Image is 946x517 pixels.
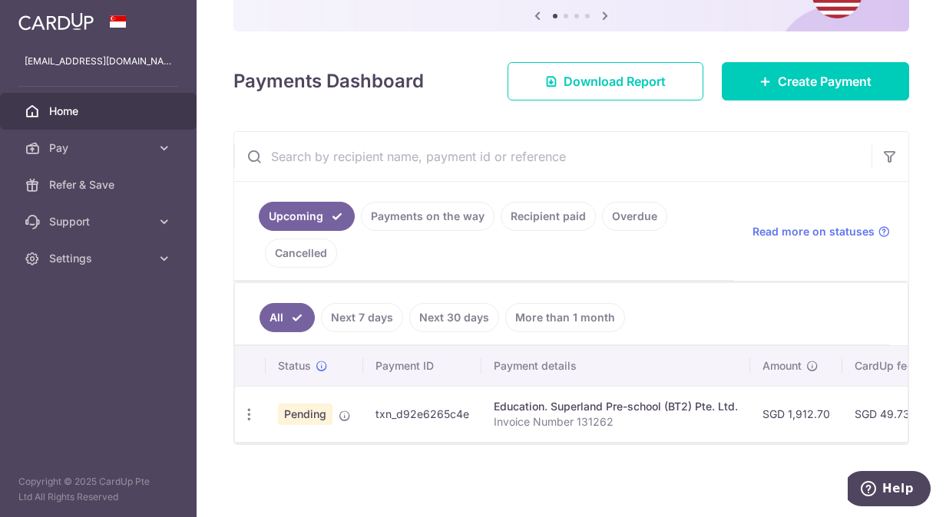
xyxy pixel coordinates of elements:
[750,386,842,442] td: SGD 1,912.70
[762,358,802,374] span: Amount
[501,202,596,231] a: Recipient paid
[363,386,481,442] td: txn_d92e6265c4e
[494,414,738,430] p: Invoice Number 131262
[564,72,666,91] span: Download Report
[363,346,481,386] th: Payment ID
[260,303,315,332] a: All
[234,132,872,181] input: Search by recipient name, payment id or reference
[361,202,495,231] a: Payments on the way
[49,104,150,119] span: Home
[409,303,499,332] a: Next 30 days
[259,202,355,231] a: Upcoming
[49,140,150,156] span: Pay
[49,251,150,266] span: Settings
[494,399,738,414] div: Education. Superland Pre-school (BT2) Pte. Ltd.
[49,214,150,229] span: Support
[481,346,750,386] th: Payment details
[848,471,931,509] iframe: Opens a widget where you can find more information
[778,72,872,91] span: Create Payment
[842,386,942,442] td: SGD 49.73
[602,202,667,231] a: Overdue
[855,358,913,374] span: CardUp fee
[265,239,337,268] a: Cancelled
[722,62,909,100] a: Create Payment
[752,224,875,239] span: Read more on statuses
[278,403,332,425] span: Pending
[18,12,94,31] img: CardUp
[49,177,150,193] span: Refer & Save
[508,62,703,100] a: Download Report
[278,358,311,374] span: Status
[752,224,890,239] a: Read more on statuses
[321,303,403,332] a: Next 7 days
[505,303,625,332] a: More than 1 month
[25,54,172,69] p: [EMAIL_ADDRESS][DOMAIN_NAME]
[233,68,424,95] h4: Payments Dashboard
